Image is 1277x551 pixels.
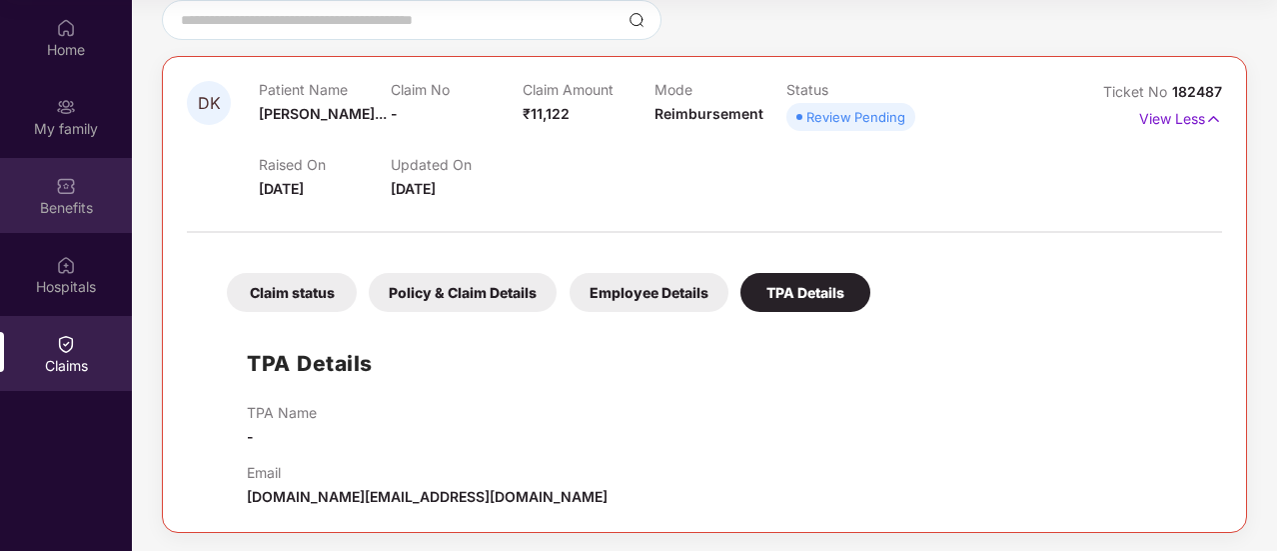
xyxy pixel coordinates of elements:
[1205,108,1222,130] img: svg+xml;base64,PHN2ZyB4bWxucz0iaHR0cDovL3d3dy53My5vcmcvMjAwMC9zdmciIHdpZHRoPSIxNyIgaGVpZ2h0PSIxNy...
[198,95,221,112] span: DK
[259,81,391,98] p: Patient Name
[247,464,608,481] p: Email
[247,347,373,380] h1: TPA Details
[523,105,570,122] span: ₹11,122
[247,488,608,505] span: [DOMAIN_NAME][EMAIL_ADDRESS][DOMAIN_NAME]
[391,180,436,197] span: [DATE]
[259,105,387,122] span: [PERSON_NAME]...
[806,107,905,127] div: Review Pending
[56,255,76,275] img: svg+xml;base64,PHN2ZyBpZD0iSG9zcGl0YWxzIiB4bWxucz0iaHR0cDovL3d3dy53My5vcmcvMjAwMC9zdmciIHdpZHRoPS...
[1103,83,1172,100] span: Ticket No
[369,273,557,312] div: Policy & Claim Details
[523,81,654,98] p: Claim Amount
[654,105,763,122] span: Reimbursement
[259,180,304,197] span: [DATE]
[56,334,76,354] img: svg+xml;base64,PHN2ZyBpZD0iQ2xhaW0iIHhtbG5zPSJodHRwOi8vd3d3LnczLm9yZy8yMDAwL3N2ZyIgd2lkdGg9IjIwIi...
[227,273,357,312] div: Claim status
[247,428,254,445] span: -
[56,97,76,117] img: svg+xml;base64,PHN2ZyB3aWR0aD0iMjAiIGhlaWdodD0iMjAiIHZpZXdCb3g9IjAgMCAyMCAyMCIgZmlsbD0ibm9uZSIgeG...
[259,156,391,173] p: Raised On
[391,81,523,98] p: Claim No
[786,81,918,98] p: Status
[1172,83,1222,100] span: 182487
[1139,103,1222,130] p: View Less
[740,273,870,312] div: TPA Details
[56,18,76,38] img: svg+xml;base64,PHN2ZyBpZD0iSG9tZSIgeG1sbnM9Imh0dHA6Ly93d3cudzMub3JnLzIwMDAvc3ZnIiB3aWR0aD0iMjAiIG...
[391,156,523,173] p: Updated On
[56,176,76,196] img: svg+xml;base64,PHN2ZyBpZD0iQmVuZWZpdHMiIHhtbG5zPSJodHRwOi8vd3d3LnczLm9yZy8yMDAwL3N2ZyIgd2lkdGg9Ij...
[570,273,728,312] div: Employee Details
[391,105,398,122] span: -
[629,12,644,28] img: svg+xml;base64,PHN2ZyBpZD0iU2VhcmNoLTMyeDMyIiB4bWxucz0iaHR0cDovL3d3dy53My5vcmcvMjAwMC9zdmciIHdpZH...
[247,404,317,421] p: TPA Name
[654,81,786,98] p: Mode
